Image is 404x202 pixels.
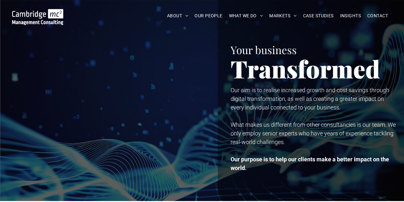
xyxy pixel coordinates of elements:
[164,11,192,21] a: ABOUT
[231,121,396,145] span: What makes us different from other consultancies is our team. We only employ senior experts who h...
[231,156,389,171] strong: Our purpose is to help our clients make a better impact on the world.
[266,11,300,21] a: MARKETS
[226,11,266,21] a: WHAT WE DO
[364,11,391,21] a: CONTACT
[12,9,64,25] img: Go to Homepage
[231,43,297,57] span: Your business
[191,11,225,21] a: OUR PEOPLE
[12,10,64,17] a: Your Business Transformed | Cambridge Management Consulting
[231,87,389,111] span: Our aim is to realise increased growth and cost savings through digital transformation, as well a...
[300,11,337,21] a: CASE STUDIES
[337,11,364,21] a: INSIGHTS
[231,53,380,85] span: Transformed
